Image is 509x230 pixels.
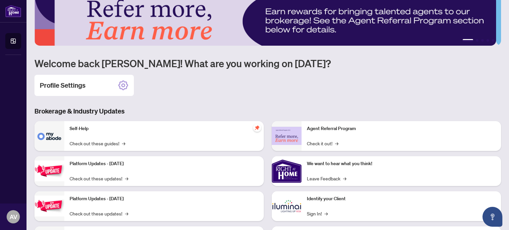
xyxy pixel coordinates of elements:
[70,175,128,182] a: Check out these updates!→
[492,39,494,42] button: 5
[125,175,128,182] span: →
[343,175,346,182] span: →
[272,127,302,145] img: Agent Referral Program
[307,195,496,203] p: Identify your Client
[324,210,328,217] span: →
[307,210,328,217] a: Sign In!→
[272,191,302,221] img: Identify your Client
[476,39,479,42] button: 2
[34,57,501,69] h1: Welcome back [PERSON_NAME]! What are you working on [DATE]?
[70,125,258,132] p: Self-Help
[272,156,302,186] img: We want to hear what you think!
[34,121,64,151] img: Self-Help
[307,175,346,182] a: Leave Feedback→
[5,5,21,17] img: logo
[10,212,17,221] span: AV
[482,207,502,227] button: Open asap
[481,39,484,42] button: 3
[253,124,261,132] span: pushpin
[70,210,128,217] a: Check out these updates!→
[34,196,64,216] img: Platform Updates - July 8, 2025
[335,140,338,147] span: →
[40,81,85,90] h2: Profile Settings
[34,161,64,181] img: Platform Updates - July 21, 2025
[463,39,473,42] button: 1
[486,39,489,42] button: 4
[307,125,496,132] p: Agent Referral Program
[307,160,496,167] p: We want to hear what you think!
[70,160,258,167] p: Platform Updates - [DATE]
[70,195,258,203] p: Platform Updates - [DATE]
[34,107,501,116] h3: Brokerage & Industry Updates
[70,140,125,147] a: Check out these guides!→
[307,140,338,147] a: Check it out!→
[125,210,128,217] span: →
[122,140,125,147] span: →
